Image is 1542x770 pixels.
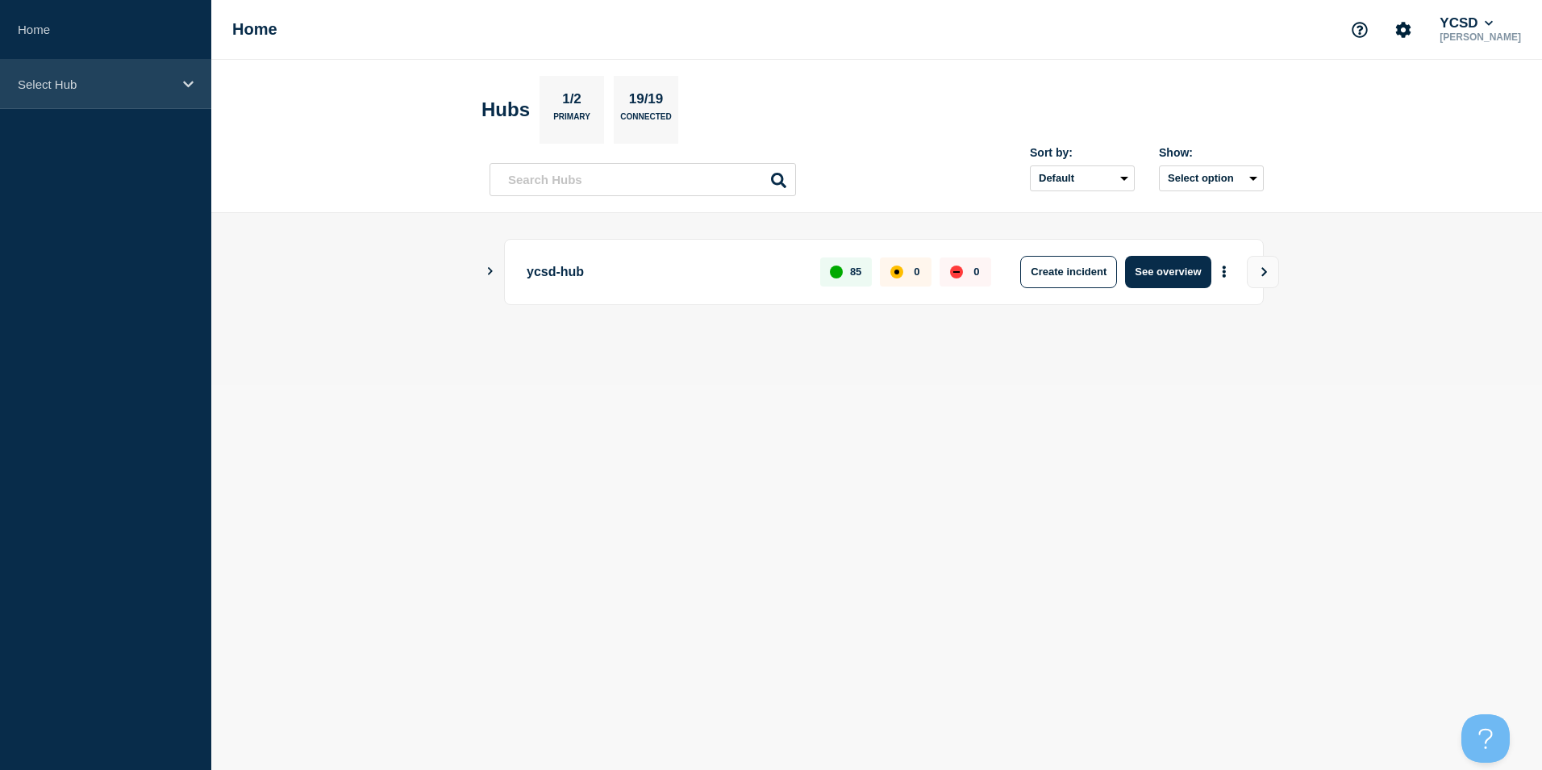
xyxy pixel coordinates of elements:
[973,266,979,278] p: 0
[490,163,796,196] input: Search Hubs
[1386,13,1420,47] button: Account settings
[1159,165,1264,191] button: Select option
[1436,31,1524,43] p: [PERSON_NAME]
[1020,256,1117,288] button: Create incident
[850,266,861,278] p: 85
[1214,257,1235,287] button: More actions
[1030,146,1135,159] div: Sort by:
[620,112,671,129] p: Connected
[830,266,843,278] div: up
[1436,15,1496,31] button: YCSD
[1247,256,1279,288] button: View
[1030,165,1135,191] select: Sort by
[527,256,802,288] p: ycsd-hub
[232,20,277,39] h1: Home
[486,266,494,278] button: Show Connected Hubs
[914,266,919,278] p: 0
[890,266,903,278] div: affected
[1159,146,1264,159] div: Show:
[1125,256,1211,288] button: See overview
[950,266,963,278] div: down
[481,98,530,121] h2: Hubs
[18,77,173,91] p: Select Hub
[556,91,588,112] p: 1/2
[1343,13,1377,47] button: Support
[623,91,669,112] p: 19/19
[553,112,590,129] p: Primary
[1461,714,1510,763] iframe: Help Scout Beacon - Open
